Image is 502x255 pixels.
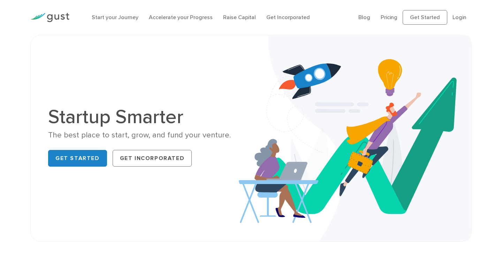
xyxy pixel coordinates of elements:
[266,14,310,21] a: Get Incorporated
[30,13,69,22] img: Gust Logo
[452,14,466,21] a: Login
[358,14,370,21] a: Blog
[92,14,138,21] a: Start your Journey
[48,130,246,140] div: The best place to start, grow, and fund your venture.
[239,35,471,241] img: Startup Smarter Hero
[48,150,107,167] a: Get Started
[48,107,246,127] h1: Startup Smarter
[149,14,213,21] a: Accelerate your Progress
[403,10,447,25] a: Get Started
[381,14,397,21] a: Pricing
[113,150,192,167] a: Get Incorporated
[223,14,256,21] a: Raise Capital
